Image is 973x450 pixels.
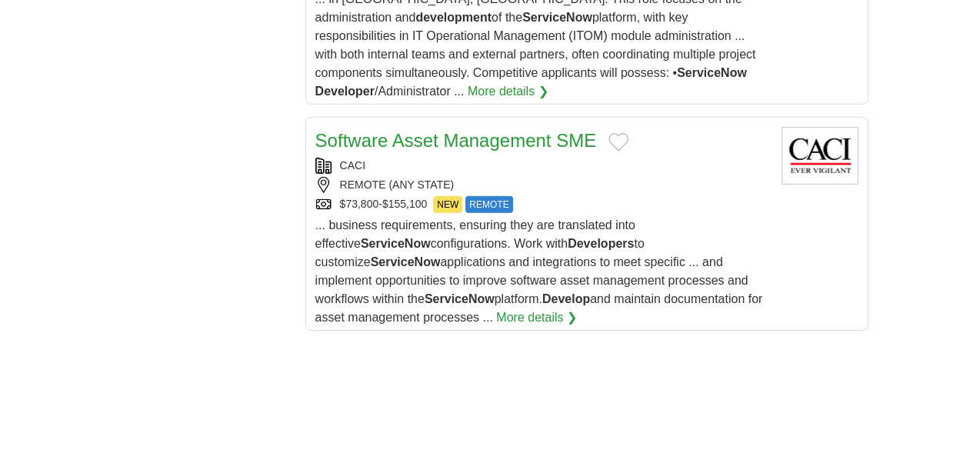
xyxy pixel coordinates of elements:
[415,11,491,24] strong: development
[468,82,548,101] a: More details ❯
[315,218,763,324] span: ... business requirements, ensuring they are translated into effective configurations. Work with ...
[315,196,769,213] div: $73,800-$155,100
[542,292,590,305] strong: Develop
[315,130,597,151] a: Software Asset Management SME
[781,127,858,185] img: CACI International logo
[522,11,592,24] strong: ServiceNow
[465,196,512,213] span: REMOTE
[315,85,375,98] strong: Developer
[340,159,365,172] a: CACI
[315,177,769,193] div: REMOTE (ANY STATE)
[608,133,628,152] button: Add to favorite jobs
[496,308,577,327] a: More details ❯
[371,255,441,268] strong: ServiceNow
[425,292,495,305] strong: ServiceNow
[568,237,634,250] strong: Developers
[361,237,431,250] strong: ServiceNow
[677,66,747,79] strong: ServiceNow
[433,196,462,213] span: NEW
